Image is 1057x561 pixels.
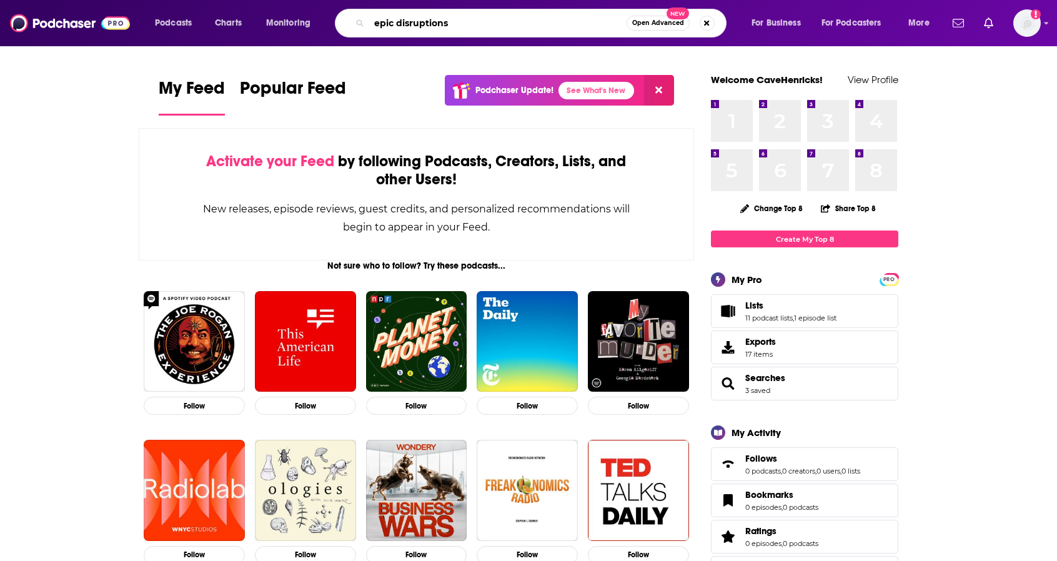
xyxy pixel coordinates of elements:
[477,440,578,541] img: Freakonomics Radio
[783,539,818,548] a: 0 podcasts
[588,440,689,541] img: TED Talks Daily
[475,85,553,96] p: Podchaser Update!
[711,520,898,554] span: Ratings
[206,152,334,171] span: Activate your Feed
[711,74,823,86] a: Welcome CaveHenricks!
[745,314,793,322] a: 11 podcast lists
[813,13,900,33] button: open menu
[745,300,763,311] span: Lists
[1031,9,1041,19] svg: Add a profile image
[1013,9,1041,37] button: Show profile menu
[155,14,192,32] span: Podcasts
[711,330,898,364] a: Exports
[202,200,631,236] div: New releases, episode reviews, guest credits, and personalized recommendations will begin to appe...
[745,336,776,347] span: Exports
[369,13,627,33] input: Search podcasts, credits, & more...
[745,489,818,500] a: Bookmarks
[632,20,684,26] span: Open Advanced
[794,314,836,322] a: 1 episode list
[848,74,898,86] a: View Profile
[347,9,738,37] div: Search podcasts, credits, & more...
[144,397,245,415] button: Follow
[745,453,860,464] a: Follows
[745,372,785,384] a: Searches
[257,13,327,33] button: open menu
[255,440,356,541] img: Ologies with Alie Ward
[752,14,801,32] span: For Business
[588,397,689,415] button: Follow
[711,367,898,400] span: Searches
[144,291,245,392] img: The Joe Rogan Experience
[781,467,782,475] span: ,
[715,375,740,392] a: Searches
[745,539,782,548] a: 0 episodes
[715,528,740,545] a: Ratings
[366,440,467,541] img: Business Wars
[782,503,783,512] span: ,
[745,386,770,395] a: 3 saved
[745,467,781,475] a: 0 podcasts
[715,339,740,356] span: Exports
[711,447,898,481] span: Follows
[881,275,896,284] span: PRO
[816,467,840,475] a: 0 users
[733,201,810,216] button: Change Top 8
[900,13,945,33] button: open menu
[159,77,225,116] a: My Feed
[366,291,467,392] img: Planet Money
[908,14,930,32] span: More
[745,525,777,537] span: Ratings
[1013,9,1041,37] span: Logged in as CaveHenricks
[215,14,242,32] span: Charts
[820,196,876,221] button: Share Top 8
[627,16,690,31] button: Open AdvancedNew
[10,11,130,35] a: Podchaser - Follow, Share and Rate Podcasts
[255,291,356,392] img: This American Life
[745,489,793,500] span: Bookmarks
[255,397,356,415] button: Follow
[881,274,896,284] a: PRO
[711,484,898,517] span: Bookmarks
[711,294,898,328] span: Lists
[745,300,836,311] a: Lists
[240,77,346,116] a: Popular Feed
[144,440,245,541] img: Radiolab
[732,427,781,439] div: My Activity
[782,467,815,475] a: 0 creators
[743,13,816,33] button: open menu
[207,13,249,33] a: Charts
[745,350,776,359] span: 17 items
[783,503,818,512] a: 0 podcasts
[948,12,969,34] a: Show notifications dropdown
[815,467,816,475] span: ,
[821,14,881,32] span: For Podcasters
[266,14,310,32] span: Monitoring
[588,291,689,392] img: My Favorite Murder with Karen Kilgariff and Georgia Hardstark
[667,7,689,19] span: New
[715,492,740,509] a: Bookmarks
[745,453,777,464] span: Follows
[558,82,634,99] a: See What's New
[366,397,467,415] button: Follow
[793,314,794,322] span: ,
[139,261,694,271] div: Not sure who to follow? Try these podcasts...
[782,539,783,548] span: ,
[840,467,841,475] span: ,
[715,455,740,473] a: Follows
[711,231,898,247] a: Create My Top 8
[732,274,762,285] div: My Pro
[240,77,346,106] span: Popular Feed
[159,77,225,106] span: My Feed
[477,397,578,415] button: Follow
